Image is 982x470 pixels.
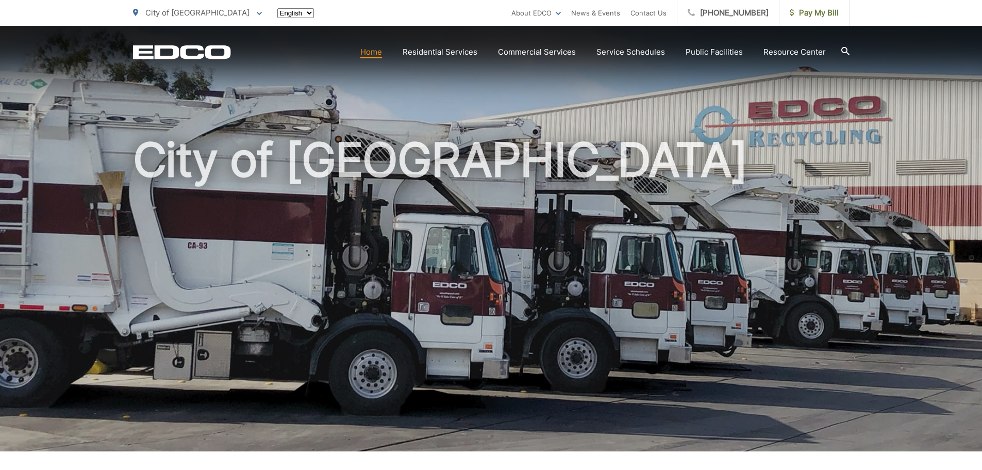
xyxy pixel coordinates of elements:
[511,7,561,19] a: About EDCO
[498,46,576,58] a: Commercial Services
[571,7,620,19] a: News & Events
[133,134,850,461] h1: City of [GEOGRAPHIC_DATA]
[790,7,839,19] span: Pay My Bill
[630,7,667,19] a: Contact Us
[686,46,743,58] a: Public Facilities
[145,8,249,18] span: City of [GEOGRAPHIC_DATA]
[763,46,826,58] a: Resource Center
[277,8,314,18] select: Select a language
[133,45,231,59] a: EDCD logo. Return to the homepage.
[403,46,477,58] a: Residential Services
[596,46,665,58] a: Service Schedules
[360,46,382,58] a: Home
